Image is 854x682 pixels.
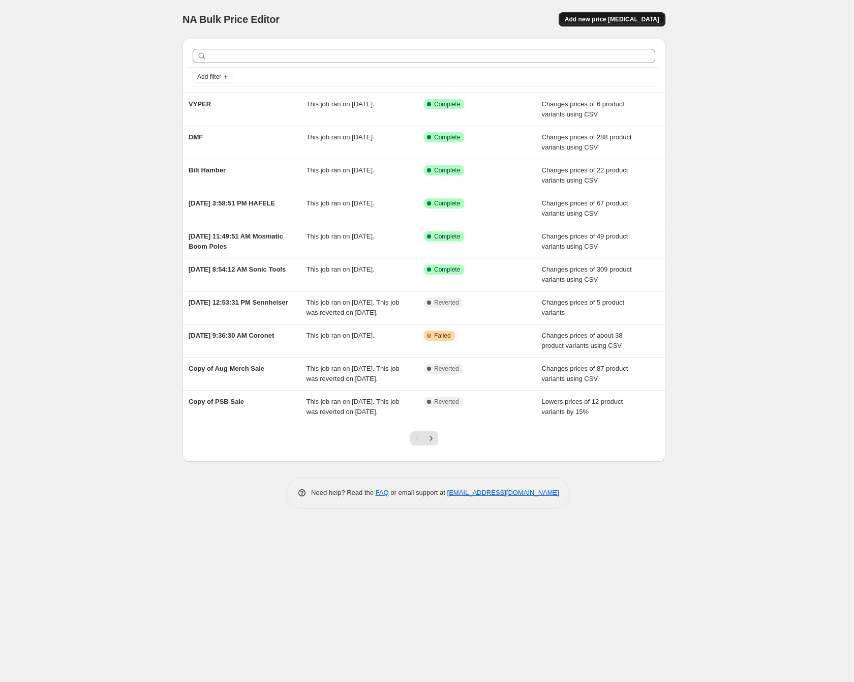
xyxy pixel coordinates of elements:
[197,73,221,81] span: Add filter
[307,100,375,108] span: This job ran on [DATE].
[307,166,375,174] span: This job ran on [DATE].
[542,166,628,184] span: Changes prices of 22 product variants using CSV
[389,489,447,496] span: or email support at
[434,166,460,174] span: Complete
[189,299,288,306] span: [DATE] 12:53:31 PM Sennheiser
[542,398,623,416] span: Lowers prices of 12 product variants by 15%
[410,431,438,446] nav: Pagination
[542,133,632,151] span: Changes prices of 288 product variants using CSV
[447,489,559,496] a: [EMAIL_ADDRESS][DOMAIN_NAME]
[434,265,460,274] span: Complete
[189,166,226,174] span: Bilt Hamber
[307,199,375,207] span: This job ran on [DATE].
[434,199,460,207] span: Complete
[189,100,211,108] span: VYPER
[542,100,625,118] span: Changes prices of 6 product variants using CSV
[542,199,628,217] span: Changes prices of 67 product variants using CSV
[542,265,632,283] span: Changes prices of 309 product variants using CSV
[189,199,275,207] span: [DATE] 3:58:51 PM HAFELE
[434,133,460,141] span: Complete
[542,232,628,250] span: Changes prices of 49 product variants using CSV
[307,398,400,416] span: This job ran on [DATE]. This job was reverted on [DATE].
[307,299,400,316] span: This job ran on [DATE]. This job was reverted on [DATE].
[311,489,376,496] span: Need help? Read the
[307,232,375,240] span: This job ran on [DATE].
[542,365,628,382] span: Changes prices of 87 product variants using CSV
[424,431,438,446] button: Next
[307,133,375,141] span: This job ran on [DATE].
[565,15,659,23] span: Add new price [MEDICAL_DATA]
[182,14,280,25] span: NA Bulk Price Editor
[434,100,460,108] span: Complete
[307,265,375,273] span: This job ran on [DATE].
[307,332,375,339] span: This job ran on [DATE].
[189,332,274,339] span: [DATE] 9:36:30 AM Coronet
[559,12,665,26] button: Add new price [MEDICAL_DATA]
[434,232,460,241] span: Complete
[189,232,283,250] span: [DATE] 11:49:51 AM Mosmatic Boom Poles
[434,299,459,307] span: Reverted
[542,332,623,349] span: Changes prices of about 38 product variants using CSV
[189,365,264,372] span: Copy of Aug Merch Sale
[189,398,244,405] span: Copy of PSB Sale
[434,332,451,340] span: Failed
[542,299,625,316] span: Changes prices of 5 product variants
[434,365,459,373] span: Reverted
[376,489,389,496] a: FAQ
[434,398,459,406] span: Reverted
[307,365,400,382] span: This job ran on [DATE]. This job was reverted on [DATE].
[189,133,203,141] span: DMF
[189,265,286,273] span: [DATE] 8:54:12 AM Sonic Tools
[193,71,233,83] button: Add filter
